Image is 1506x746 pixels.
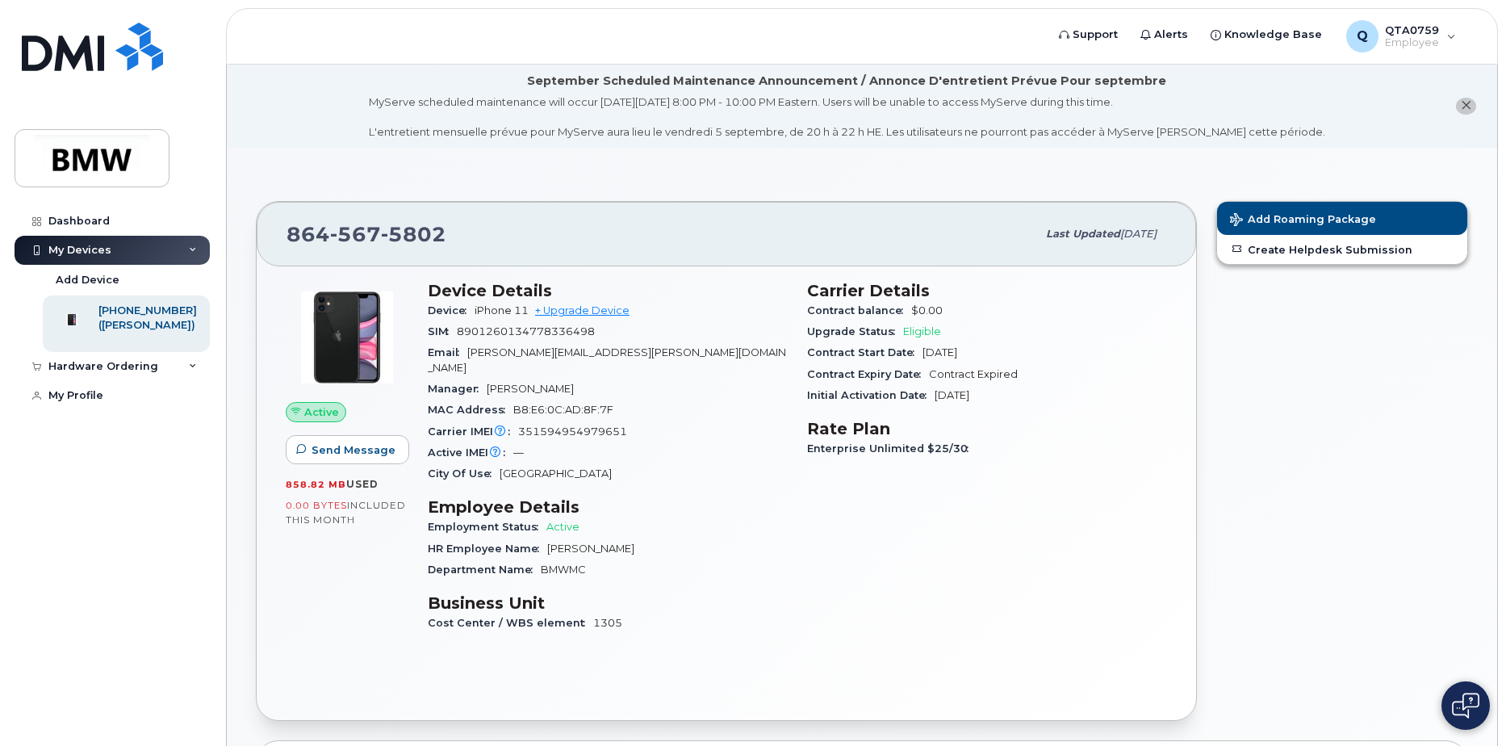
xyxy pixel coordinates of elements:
span: [GEOGRAPHIC_DATA] [500,467,612,480]
span: 858.82 MB [286,479,346,490]
span: [DATE] [922,346,957,358]
span: iPhone 11 [475,304,529,316]
span: 5802 [381,222,446,246]
button: Send Message [286,435,409,464]
span: Department Name [428,564,541,576]
span: Active [546,521,579,533]
h3: Rate Plan [807,419,1167,438]
span: [DATE] [935,389,969,401]
img: iPhone_11.jpg [299,289,395,386]
a: Create Helpdesk Submission [1217,235,1467,264]
button: Add Roaming Package [1217,202,1467,235]
span: BMWMC [541,564,586,576]
span: MAC Address [428,404,513,416]
span: used [346,478,379,490]
span: 351594954979651 [518,425,627,438]
span: Contract Start Date [807,346,922,358]
span: Active IMEI [428,446,513,459]
span: Employment Status [428,521,546,533]
div: MyServe scheduled maintenance will occur [DATE][DATE] 8:00 PM - 10:00 PM Eastern. Users will be u... [369,94,1325,140]
span: Carrier IMEI [428,425,518,438]
span: [PERSON_NAME][EMAIL_ADDRESS][PERSON_NAME][DOMAIN_NAME] [428,346,786,373]
span: Cost Center / WBS element [428,617,593,629]
span: 864 [287,222,446,246]
img: Open chat [1452,693,1479,719]
span: [PERSON_NAME] [547,543,634,555]
h3: Device Details [428,281,788,300]
span: Add Roaming Package [1230,213,1376,228]
span: 0.00 Bytes [286,500,347,511]
span: Eligible [903,325,941,337]
span: Active [304,404,339,420]
span: City Of Use [428,467,500,480]
span: 567 [330,222,381,246]
a: + Upgrade Device [535,304,630,316]
span: SIM [428,325,457,337]
span: [DATE] [1120,228,1157,240]
span: — [513,446,524,459]
span: Last updated [1046,228,1120,240]
span: Device [428,304,475,316]
span: Contract balance [807,304,911,316]
span: included this month [286,499,406,526]
span: Send Message [312,442,395,458]
span: Upgrade Status [807,325,903,337]
span: [PERSON_NAME] [487,383,574,395]
span: Contract Expired [929,368,1018,380]
span: Email [428,346,467,358]
span: Initial Activation Date [807,389,935,401]
h3: Business Unit [428,593,788,613]
span: B8:E6:0C:AD:8F:7F [513,404,613,416]
span: Contract Expiry Date [807,368,929,380]
h3: Employee Details [428,497,788,517]
span: Enterprise Unlimited $25/30 [807,442,977,455]
span: Manager [428,383,487,395]
span: 1305 [593,617,622,629]
h3: Carrier Details [807,281,1167,300]
button: close notification [1456,98,1476,115]
span: HR Employee Name [428,543,547,555]
span: 8901260134778336498 [457,325,595,337]
span: $0.00 [911,304,943,316]
div: September Scheduled Maintenance Announcement / Annonce D'entretient Prévue Pour septembre [527,73,1166,90]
